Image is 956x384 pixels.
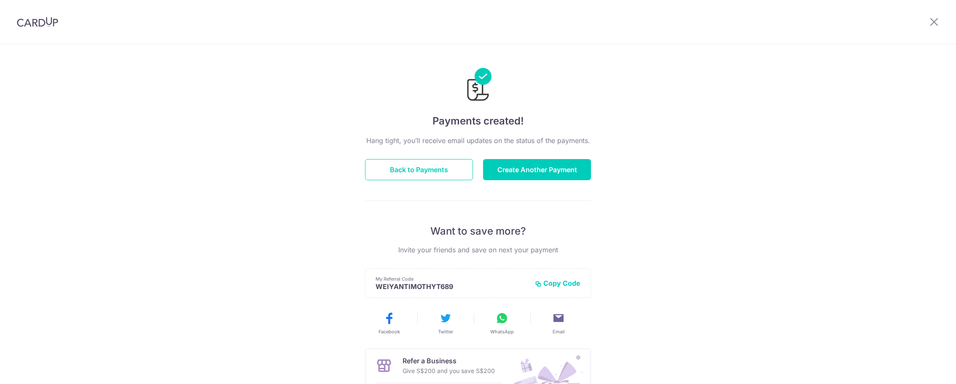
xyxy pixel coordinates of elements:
[17,17,58,27] img: CardUp
[553,328,565,335] span: Email
[902,359,948,380] iframe: Opens a widget where you can find more information
[403,356,495,366] p: Refer a Business
[403,366,495,376] p: Give S$200 and you save S$200
[421,311,470,335] button: Twitter
[365,159,473,180] button: Back to Payments
[365,224,591,238] p: Want to save more?
[365,135,591,146] p: Hang tight, you’ll receive email updates on the status of the payments.
[477,311,527,335] button: WhatsApp
[365,245,591,255] p: Invite your friends and save on next your payment
[364,311,414,335] button: Facebook
[534,311,583,335] button: Email
[535,279,580,287] button: Copy Code
[483,159,591,180] button: Create Another Payment
[490,328,514,335] span: WhatsApp
[376,282,528,291] p: WEIYANTIMOTHYT689
[376,276,528,282] p: My Referral Code
[438,328,453,335] span: Twitter
[365,114,591,129] h4: Payments created!
[465,68,491,103] img: Payments
[379,328,400,335] span: Facebook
